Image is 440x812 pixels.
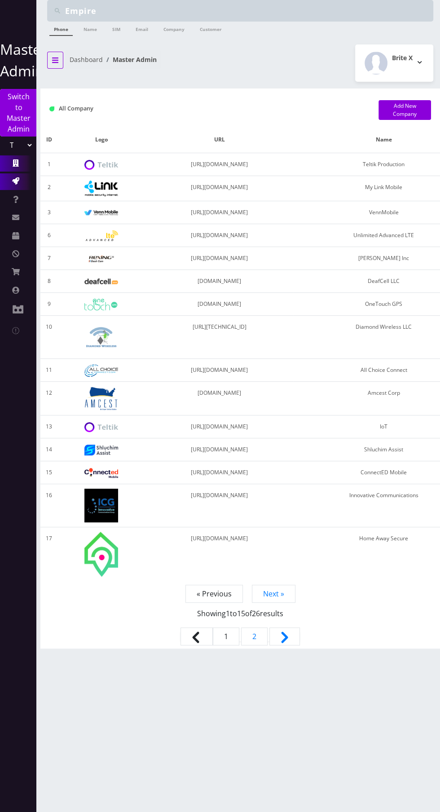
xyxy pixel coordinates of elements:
[40,588,440,649] nav: Page navigation example
[57,127,145,153] th: Logo
[180,627,213,645] span: &laquo; Previous
[40,415,57,438] td: 13
[145,527,294,581] td: [URL][DOMAIN_NAME]
[40,153,57,176] td: 1
[84,181,118,196] img: My Link Mobile
[145,224,294,247] td: [URL][DOMAIN_NAME]
[49,106,54,111] img: All Company
[40,224,57,247] td: 6
[145,316,294,359] td: [URL][TECHNICAL_ID]
[145,484,294,527] td: [URL][DOMAIN_NAME]
[252,585,295,603] a: Next »
[40,176,57,201] td: 2
[49,105,365,112] h1: All Company
[269,627,300,645] a: Next &raquo;
[145,127,294,153] th: URL
[84,210,118,216] img: VennMobile
[392,54,413,62] h2: Brite X
[49,588,431,649] nav: Pagination Navigation
[84,230,118,242] img: Unlimited Advanced LTE
[131,22,153,35] a: Email
[84,364,118,376] img: All Choice Connect
[84,160,118,170] img: Teltik Production
[378,100,431,120] a: Add New Company
[145,382,294,415] td: [DOMAIN_NAME]
[145,293,294,316] td: [DOMAIN_NAME]
[226,609,230,618] span: 1
[40,484,57,527] td: 16
[237,609,245,618] span: 15
[84,422,118,432] img: IoT
[84,255,118,263] img: Rexing Inc
[355,44,433,82] button: Brite X
[145,359,294,382] td: [URL][DOMAIN_NAME]
[108,22,125,35] a: SIM
[84,278,118,284] img: DeafCell LLC
[84,532,118,577] img: Home Away Secure
[40,316,57,359] td: 10
[40,127,57,153] th: ID
[145,415,294,438] td: [URL][DOMAIN_NAME]
[47,50,233,76] nav: breadcrumb
[40,247,57,270] td: 7
[84,299,118,310] img: OneTouch GPS
[84,320,118,354] img: Diamond Wireless LLC
[84,468,118,478] img: ConnectED Mobile
[145,438,294,461] td: [URL][DOMAIN_NAME]
[49,22,73,36] a: Phone
[84,445,118,455] img: Shluchim Assist
[241,627,268,645] a: Go to page 2
[40,438,57,461] td: 14
[79,22,101,35] a: Name
[65,2,431,19] input: Search Teltik
[213,627,239,645] span: 1
[159,22,189,35] a: Company
[185,585,243,603] span: « Previous
[145,176,294,201] td: [URL][DOMAIN_NAME]
[145,270,294,293] td: [DOMAIN_NAME]
[40,359,57,382] td: 11
[40,270,57,293] td: 8
[49,599,431,619] p: Showing to of results
[145,247,294,270] td: [URL][DOMAIN_NAME]
[103,55,157,64] li: Master Admin
[40,382,57,415] td: 12
[145,201,294,224] td: [URL][DOMAIN_NAME]
[40,293,57,316] td: 9
[145,461,294,484] td: [URL][DOMAIN_NAME]
[145,153,294,176] td: [URL][DOMAIN_NAME]
[40,201,57,224] td: 3
[70,55,103,64] a: Dashboard
[84,489,118,522] img: Innovative Communications
[252,609,260,618] span: 26
[40,461,57,484] td: 15
[40,527,57,581] td: 17
[84,386,118,410] img: Amcest Corp
[195,22,226,35] a: Customer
